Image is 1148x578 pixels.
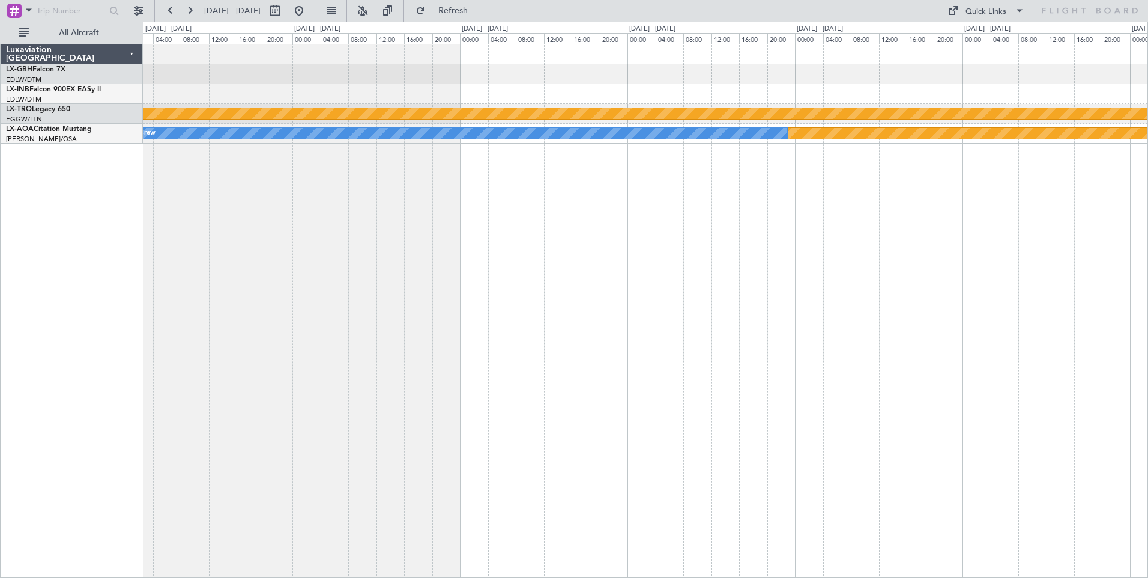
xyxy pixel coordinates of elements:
div: 12:00 [879,33,907,44]
div: 04:00 [656,33,683,44]
span: LX-INB [6,86,29,93]
button: All Aircraft [13,23,130,43]
span: Refresh [428,7,479,15]
div: [DATE] - [DATE] [629,24,675,34]
a: EDLW/DTM [6,95,41,104]
div: 12:00 [711,33,739,44]
div: 20:00 [600,33,627,44]
a: LX-INBFalcon 900EX EASy II [6,86,101,93]
span: LX-GBH [6,66,32,73]
div: 20:00 [265,33,292,44]
a: LX-TROLegacy 650 [6,106,70,113]
div: 08:00 [516,33,543,44]
div: 08:00 [683,33,711,44]
div: 16:00 [237,33,264,44]
div: 04:00 [153,33,181,44]
span: [DATE] - [DATE] [204,5,261,16]
div: [DATE] - [DATE] [294,24,340,34]
div: [DATE] - [DATE] [797,24,843,34]
div: 20:00 [935,33,962,44]
input: Trip Number [37,2,106,20]
div: 12:00 [1047,33,1074,44]
div: [DATE] - [DATE] [145,24,192,34]
div: Quick Links [965,6,1006,18]
button: Quick Links [941,1,1030,20]
a: [PERSON_NAME]/QSA [6,135,77,144]
span: LX-TRO [6,106,32,113]
div: 00:00 [962,33,990,44]
div: 08:00 [181,33,208,44]
div: 16:00 [739,33,767,44]
button: Refresh [410,1,482,20]
div: 08:00 [348,33,376,44]
span: All Aircraft [31,29,127,37]
div: 00:00 [795,33,823,44]
div: 08:00 [851,33,878,44]
a: LX-GBHFalcon 7X [6,66,65,73]
div: 04:00 [823,33,851,44]
div: 20:00 [767,33,795,44]
div: 12:00 [209,33,237,44]
div: 00:00 [627,33,655,44]
a: EDLW/DTM [6,75,41,84]
div: 04:00 [321,33,348,44]
span: LX-AOA [6,126,34,133]
div: [DATE] - [DATE] [462,24,508,34]
div: 16:00 [404,33,432,44]
div: 20:00 [432,33,460,44]
div: 16:00 [1074,33,1102,44]
div: 20:00 [1102,33,1129,44]
a: EGGW/LTN [6,115,42,124]
div: 16:00 [907,33,934,44]
div: 08:00 [1018,33,1046,44]
div: 16:00 [572,33,599,44]
div: 12:00 [544,33,572,44]
div: 00:00 [292,33,320,44]
div: 12:00 [376,33,404,44]
div: 04:00 [488,33,516,44]
div: [DATE] - [DATE] [964,24,1011,34]
div: 04:00 [991,33,1018,44]
div: 00:00 [460,33,488,44]
a: LX-AOACitation Mustang [6,126,92,133]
